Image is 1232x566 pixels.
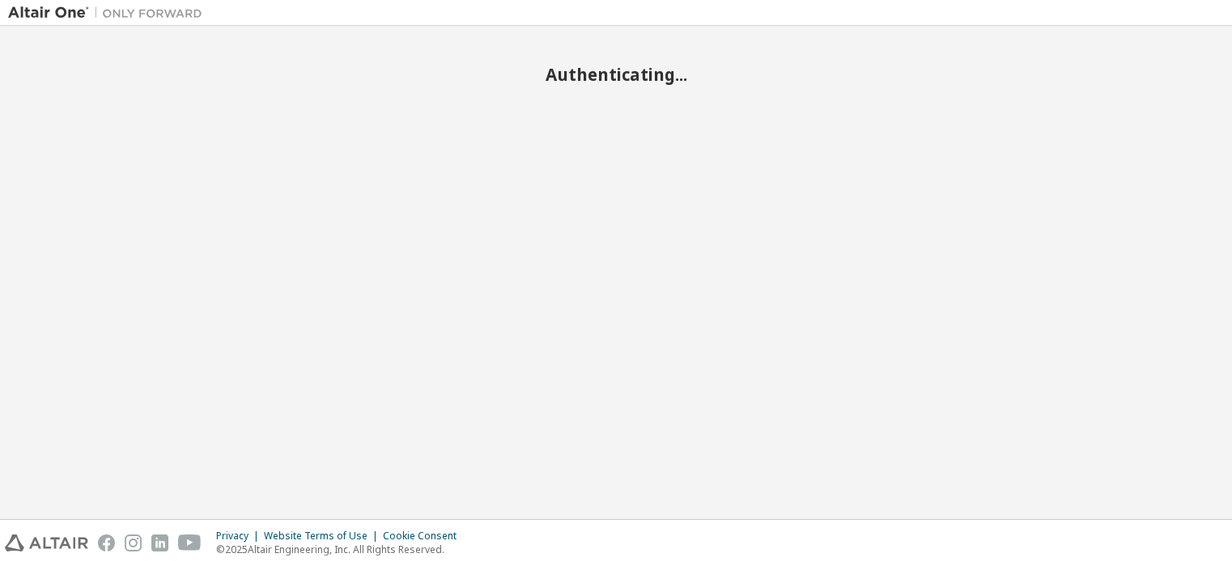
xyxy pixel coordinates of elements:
[5,534,88,551] img: altair_logo.svg
[8,64,1224,85] h2: Authenticating...
[8,5,210,21] img: Altair One
[98,534,115,551] img: facebook.svg
[125,534,142,551] img: instagram.svg
[383,530,466,543] div: Cookie Consent
[264,530,383,543] div: Website Terms of Use
[151,534,168,551] img: linkedin.svg
[178,534,202,551] img: youtube.svg
[216,543,466,556] p: © 2025 Altair Engineering, Inc. All Rights Reserved.
[216,530,264,543] div: Privacy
